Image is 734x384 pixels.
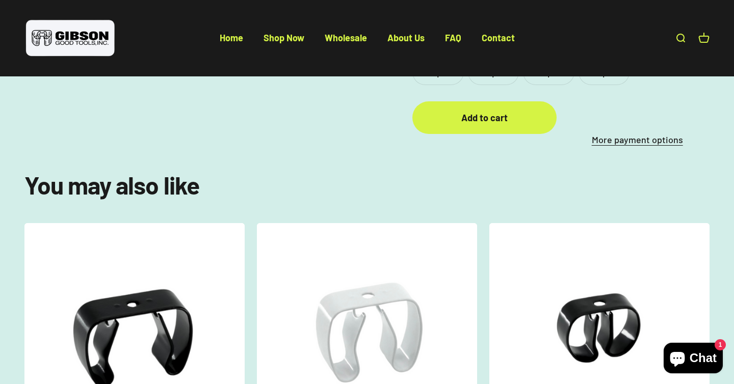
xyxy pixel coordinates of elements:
div: Add to cart [433,111,537,125]
button: Add to cart [412,101,557,133]
iframe: PayPal-paypal [565,101,710,124]
a: Home [220,32,243,43]
split-lines: You may also like [24,170,199,200]
a: Contact [482,32,515,43]
a: About Us [387,32,425,43]
a: Wholesale [325,32,367,43]
a: More payment options [565,132,710,147]
inbox-online-store-chat: Shopify online store chat [661,343,726,376]
a: Shop Now [264,32,304,43]
a: FAQ [445,32,461,43]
